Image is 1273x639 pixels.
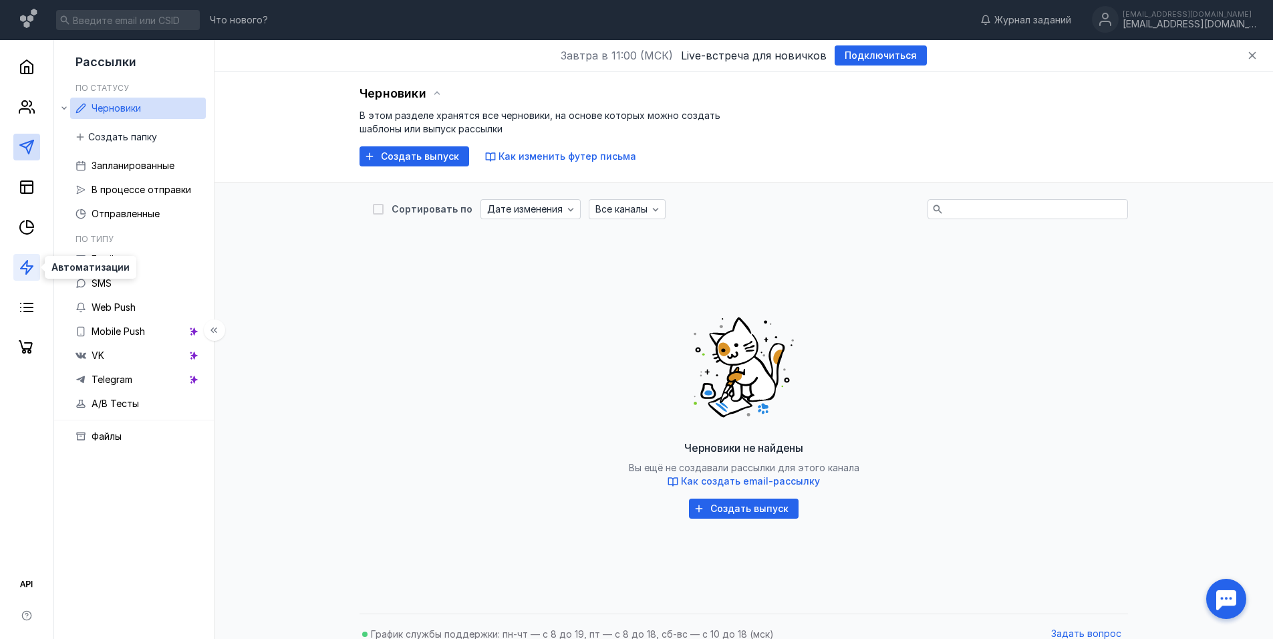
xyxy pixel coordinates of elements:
[92,398,139,409] span: A/B Тесты
[360,146,469,166] button: Создать выпуск
[668,475,820,488] button: Как создать email-рассылку
[70,203,206,225] a: Отправленные
[92,184,191,195] span: В процессе отправки
[70,249,206,270] a: Email
[92,301,136,313] span: Web Push
[88,132,157,143] span: Создать папку
[51,263,130,272] span: Автоматизации
[480,199,581,219] button: Дате изменения
[92,160,174,171] span: Запланированные
[684,441,803,455] span: Черновики не найдены
[1123,10,1256,18] div: [EMAIL_ADDRESS][DOMAIN_NAME]
[360,110,720,134] span: В этом разделе хранятся все черновики, на основе которых можно создать шаблоны или выпуск рассылки
[92,326,145,337] span: Mobile Push
[92,208,160,219] span: Отправленные
[392,205,472,214] div: Сортировать по
[381,151,459,162] span: Создать выпуск
[92,374,132,385] span: Telegram
[70,426,206,447] a: Файлы
[92,277,112,289] span: SMS
[70,273,206,294] a: SMS
[210,15,268,25] span: Что нового?
[76,83,129,93] h5: По статусу
[92,253,114,265] span: Email
[92,350,104,361] span: VK
[487,204,563,215] span: Дате изменения
[689,499,799,519] button: Создать выпуск
[629,462,859,488] span: Вы ещё не создавали рассылки для этого канала
[845,50,917,61] span: Подключиться
[70,155,206,176] a: Запланированные
[835,45,927,66] button: Подключиться
[360,86,426,100] span: Черновики
[595,204,648,215] span: Все каналы
[70,321,206,342] a: Mobile Push
[499,150,636,162] span: Как изменить футер письма
[76,234,114,244] h5: По типу
[974,13,1078,27] a: Журнал заданий
[92,102,141,114] span: Черновики
[70,127,164,147] button: Создать папку
[203,15,275,25] a: Что нового?
[681,475,820,487] span: Как создать email-рассылку
[70,98,206,119] a: Черновики
[70,345,206,366] a: VK
[561,47,673,63] span: Завтра в 11:00 (МСК)
[681,47,827,63] span: Live-встреча для новичков
[70,297,206,318] a: Web Push
[994,13,1071,27] span: Журнал заданий
[1123,19,1256,30] div: [EMAIL_ADDRESS][DOMAIN_NAME]
[485,150,636,163] button: Как изменить футер письма
[92,430,122,442] span: Файлы
[70,393,206,414] a: A/B Тесты
[710,503,789,515] span: Создать выпуск
[76,55,136,69] span: Рассылки
[70,179,206,201] a: В процессе отправки
[589,199,666,219] button: Все каналы
[70,369,206,390] a: Telegram
[56,10,200,30] input: Введите email или CSID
